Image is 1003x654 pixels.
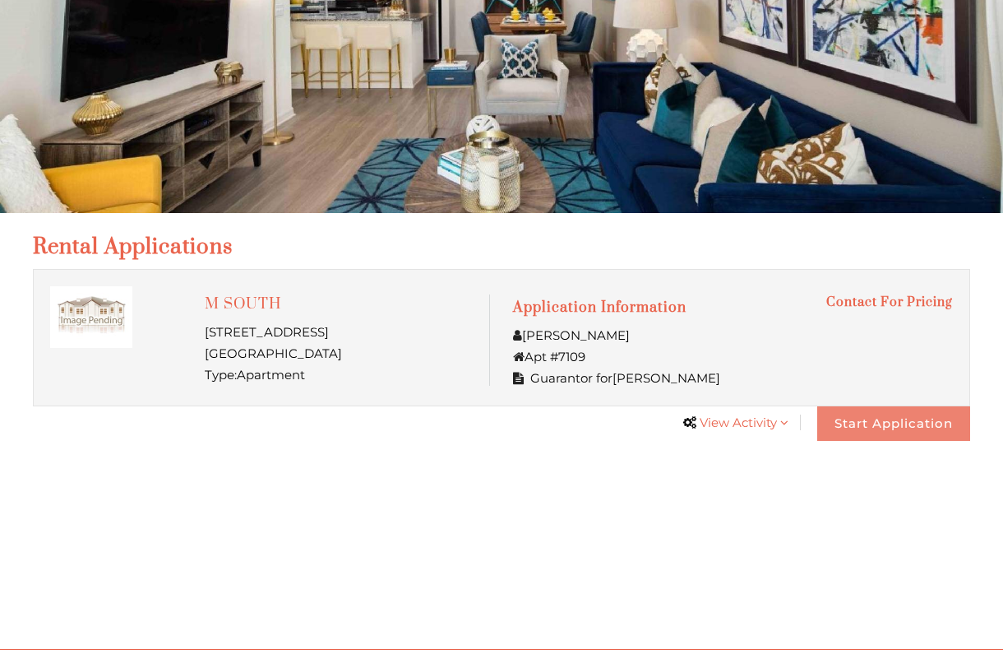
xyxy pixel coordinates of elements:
[513,370,720,386] span: [PERSON_NAME]
[50,286,132,348] img: M South Community Thumbnail 1
[530,370,612,386] span: Guarantor for
[205,367,305,383] span: Type:
[205,324,329,340] span: [STREET_ADDRESS]
[205,295,282,313] a: M SOUTH
[237,367,305,383] span: Apartment
[513,327,630,343] span: [PERSON_NAME]
[817,406,970,441] a: Start Application
[700,415,788,430] a: View Activity
[513,349,585,364] span: Apt #7109
[205,346,342,361] span: [GEOGRAPHIC_DATA]
[700,415,777,430] span: View Activity
[33,234,970,261] h2: Rental applications
[826,295,953,310] h5: Contact for pricing
[513,299,686,317] strong: Application Information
